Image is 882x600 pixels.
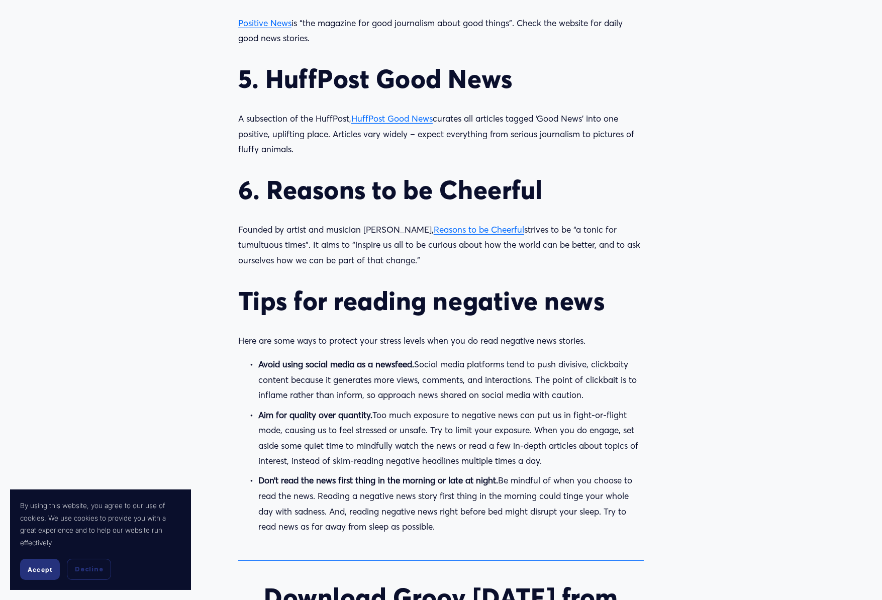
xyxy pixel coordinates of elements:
p: Founded by artist and musician [PERSON_NAME], strives to be “a tonic for tumultuous times”. It ai... [238,222,644,268]
p: Too much exposure to negative news can put us in fight-or-flight mode, causing us to feel stresse... [258,408,644,469]
a: Reasons to be Cheerful [434,224,524,235]
p: A subsection of the HuffPost, curates all articles tagged ‘Good News’ into one positive, upliftin... [238,111,644,157]
button: Accept [20,559,60,580]
p: Here are some ways to protect your stress levels when you do read negative news stories. [238,333,644,349]
p: is “the magazine for good journalism about good things”. Check the website for daily good news st... [238,16,644,46]
p: By using this website, you agree to our use of cookies. We use cookies to provide you with a grea... [20,499,181,549]
h2: Tips for reading negative news [238,285,644,316]
h2: 6. Reasons to be Cheerful [238,174,644,205]
button: Decline [67,559,111,580]
section: Cookie banner [10,489,191,590]
strong: Don’t read the news first thing in the morning or late at night. [258,475,498,485]
strong: Avoid using social media as a newsfeed. [258,359,414,369]
a: HuffPost Good News [351,113,433,124]
strong: Aim for quality over quantity. [258,410,372,420]
h2: 5. HuffPost Good News [238,63,644,94]
span: Accept [28,566,52,573]
p: Be mindful of when you choose to read the news. Reading a negative news story first thing in the ... [258,473,644,534]
span: Decline [75,565,103,574]
p: Social media platforms tend to push divisive, clickbaity content because it generates more views,... [258,357,644,403]
a: Positive News [238,18,291,28]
